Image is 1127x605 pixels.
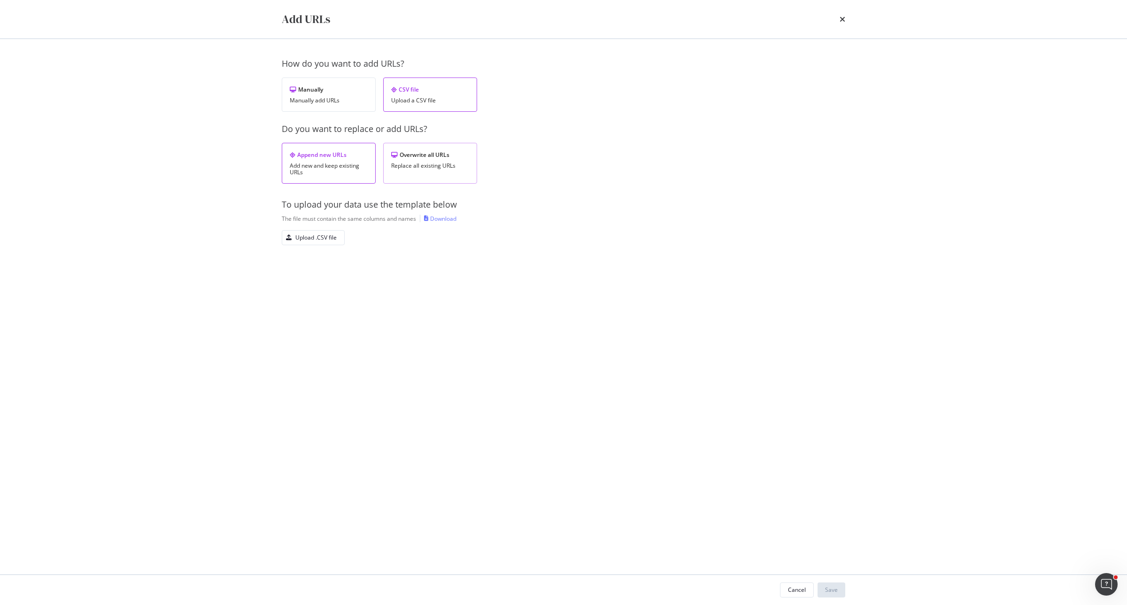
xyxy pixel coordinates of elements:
[1095,573,1118,596] iframe: Intercom live chat
[840,11,845,27] div: times
[391,151,469,159] div: Overwrite all URLs
[788,586,806,594] div: Cancel
[282,58,845,70] div: How do you want to add URLs?
[391,85,469,93] div: CSV file
[282,123,845,135] div: Do you want to replace or add URLs?
[818,582,845,597] button: Save
[295,233,337,241] div: Upload .CSV file
[282,230,345,245] button: Upload .CSV file
[424,215,456,223] a: Download
[282,11,330,27] div: Add URLs
[290,85,368,93] div: Manually
[391,163,469,169] div: Replace all existing URLs
[282,215,416,223] div: The file must contain the same columns and names
[780,582,814,597] button: Cancel
[825,586,838,594] div: Save
[290,97,368,104] div: Manually add URLs
[430,215,456,223] div: Download
[282,199,845,211] div: To upload your data use the template below
[290,163,368,176] div: Add new and keep existing URLs
[391,97,469,104] div: Upload a CSV file
[290,151,368,159] div: Append new URLs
